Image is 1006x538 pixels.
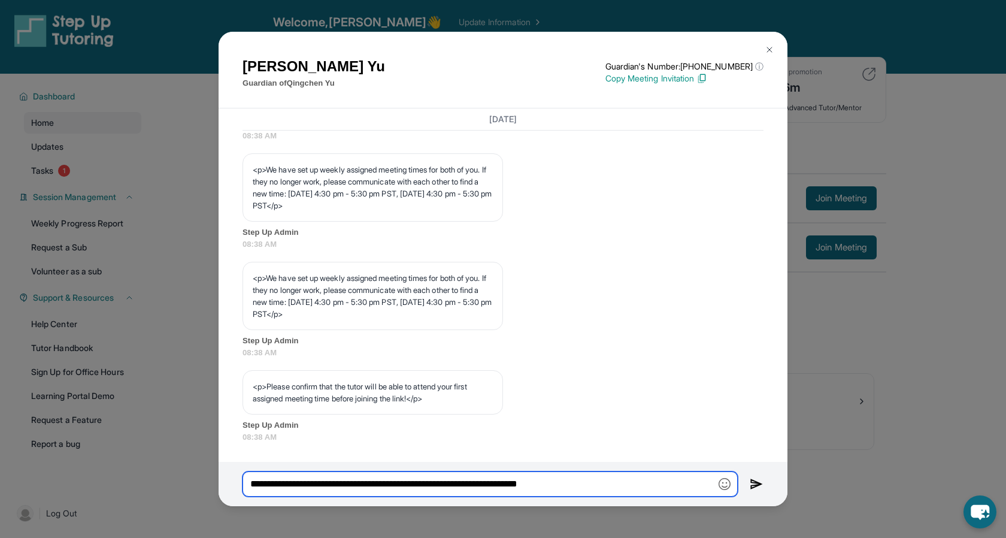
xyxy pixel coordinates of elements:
[765,45,774,55] img: Close Icon
[963,495,996,528] button: chat-button
[243,238,763,250] span: 08:38 AM
[696,73,707,84] img: Copy Icon
[605,72,763,84] p: Copy Meeting Invitation
[755,61,763,72] span: ⓘ
[243,226,763,238] span: Step Up Admin
[243,431,763,443] span: 08:38 AM
[243,419,763,431] span: Step Up Admin
[253,164,493,211] p: <p>We have set up weekly assigned meeting times for both of you. If they no longer work, please c...
[253,380,493,404] p: <p>Please confirm that the tutor will be able to attend your first assigned meeting time before j...
[719,478,731,490] img: Emoji
[243,347,763,359] span: 08:38 AM
[243,77,385,89] p: Guardian of Qingchen Yu
[243,56,385,77] h1: [PERSON_NAME] Yu
[605,61,763,72] p: Guardian's Number: [PHONE_NUMBER]
[243,113,763,125] h3: [DATE]
[750,477,763,491] img: Send icon
[243,130,763,142] span: 08:38 AM
[243,335,763,347] span: Step Up Admin
[253,272,493,320] p: <p>We have set up weekly assigned meeting times for both of you. If they no longer work, please c...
